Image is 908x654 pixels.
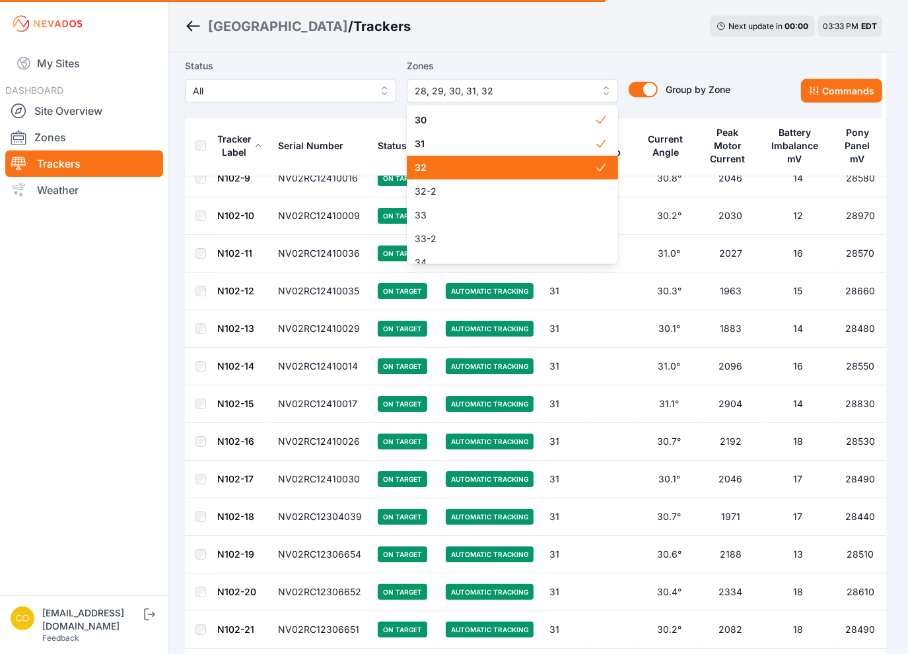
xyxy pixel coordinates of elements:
[415,185,594,198] span: 32-2
[407,106,618,264] div: 28, 29, 30, 31, 32
[415,161,594,174] span: 32
[415,83,592,99] span: 28, 29, 30, 31, 32
[407,79,618,103] button: 28, 29, 30, 31, 32
[415,232,594,245] span: 33-2
[415,114,594,127] span: 30
[415,209,594,222] span: 33
[415,137,594,150] span: 31
[415,256,594,269] span: 34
